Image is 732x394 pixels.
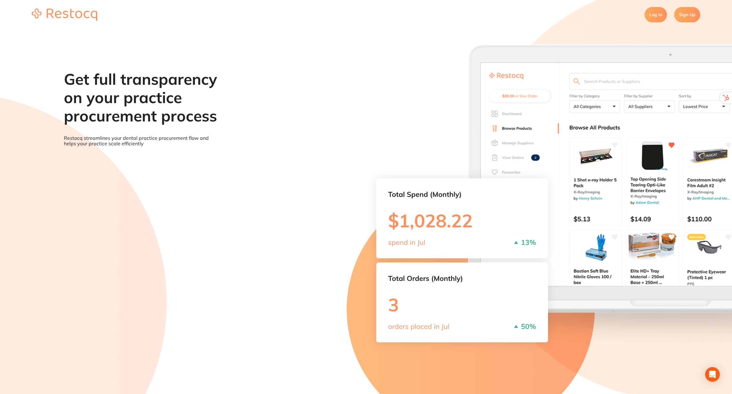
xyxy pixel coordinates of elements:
[64,135,218,147] p: Restocq streamlines your dental practice procurement flow and helps your practice scale efficiently
[705,367,720,382] div: Open Intercom Messenger
[645,7,667,22] a: Log In
[64,70,218,125] h1: Get full transparency on your practice procurement process
[674,7,700,22] a: Sign Up
[32,9,97,21] img: restocq_logo.svg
